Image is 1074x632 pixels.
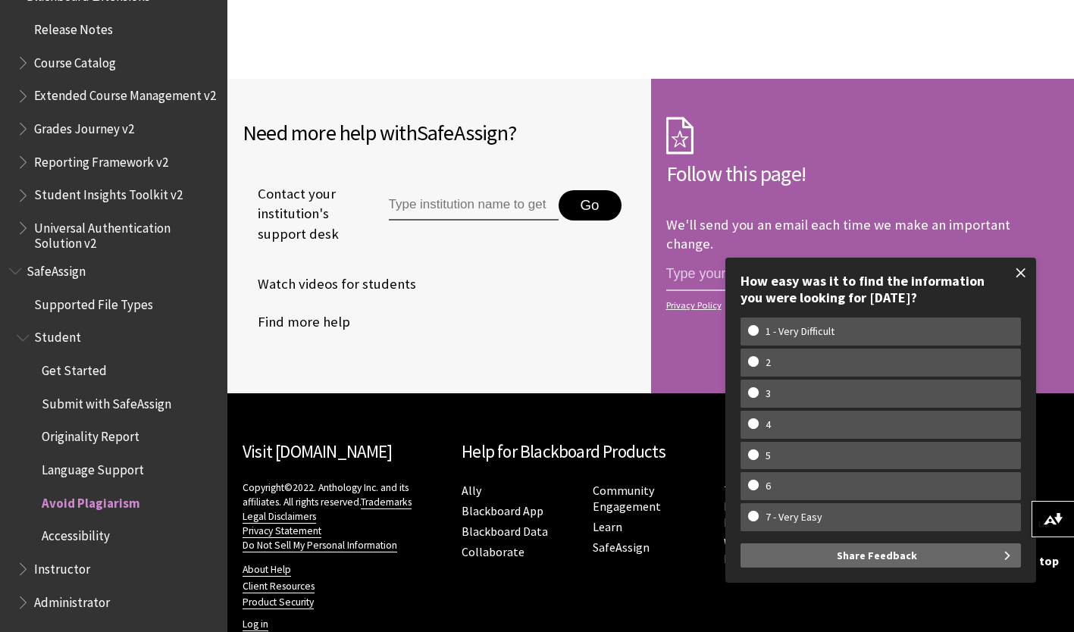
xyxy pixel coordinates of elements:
a: Find more help [243,311,350,333]
span: Originality Report [42,424,139,445]
span: Reporting Framework v2 [34,149,168,170]
a: Blackboard App [462,503,543,519]
a: Watch videos for students [243,273,416,296]
span: Get Started [42,358,107,378]
a: Legal Disclaimers [243,510,316,524]
w-span: 2 [748,356,788,369]
a: Blackboard Data [462,524,548,540]
button: Share Feedback [741,543,1021,568]
a: Training and Development Manager [724,483,795,530]
span: Accessibility [42,524,110,544]
w-span: 3 [748,387,788,400]
h2: Help for Blackboard Products [462,439,840,465]
button: Go [559,190,622,221]
span: Supported File Types [34,292,153,312]
span: Submit with SafeAssign [42,391,171,411]
span: Student Insights Toolkit v2 [34,183,183,203]
span: Administrator [34,590,110,610]
span: SafeAssign [27,258,86,279]
a: Product Security [243,596,314,609]
input: email address [666,259,910,291]
a: About Help [243,563,291,577]
span: Share Feedback [837,543,917,568]
span: Avoid Plagiarism [42,490,140,511]
a: Learn [593,519,622,535]
a: Privacy Policy [666,300,1055,311]
span: Extended Course Management v2 [34,83,216,104]
a: Log in [243,618,268,631]
a: Client Resources [243,580,315,593]
w-span: 5 [748,449,788,462]
span: Course Catalog [34,50,116,70]
a: Collaborate [462,544,524,560]
img: Subscription Icon [666,117,694,155]
span: Student [34,325,81,346]
w-span: 4 [748,418,788,431]
a: SafeAssign [593,540,650,555]
span: Grades Journey v2 [34,116,134,136]
a: Trademarks [361,496,412,509]
nav: Book outline for Blackboard SafeAssign [9,258,218,615]
div: How easy was it to find the information you were looking for [DATE]? [741,273,1021,305]
span: Release Notes [34,17,113,37]
p: Copyright©2022. Anthology Inc. and its affiliates. All rights reserved. [243,480,446,552]
input: Type institution name to get support [389,190,559,221]
w-span: 1 - Very Difficult [748,325,852,338]
a: Community Engagement [593,483,661,515]
span: Universal Authentication Solution v2 [34,215,217,251]
h2: Follow this page! [666,158,1060,189]
p: We'll send you an email each time we make an important change. [666,216,1010,252]
span: Instructor [34,556,90,577]
span: Language Support [42,457,144,477]
a: Ally [462,483,481,499]
a: Do Not Sell My Personal Information [243,539,397,552]
a: Web Community Manager [724,535,810,567]
w-span: 7 - Very Easy [748,511,840,524]
span: Contact your institution's support desk [243,184,354,244]
a: Privacy Statement [243,524,321,538]
a: Visit [DOMAIN_NAME] [243,440,392,462]
span: SafeAssign [417,119,508,146]
w-span: 6 [748,480,788,493]
h2: Need more help with ? [243,117,636,149]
